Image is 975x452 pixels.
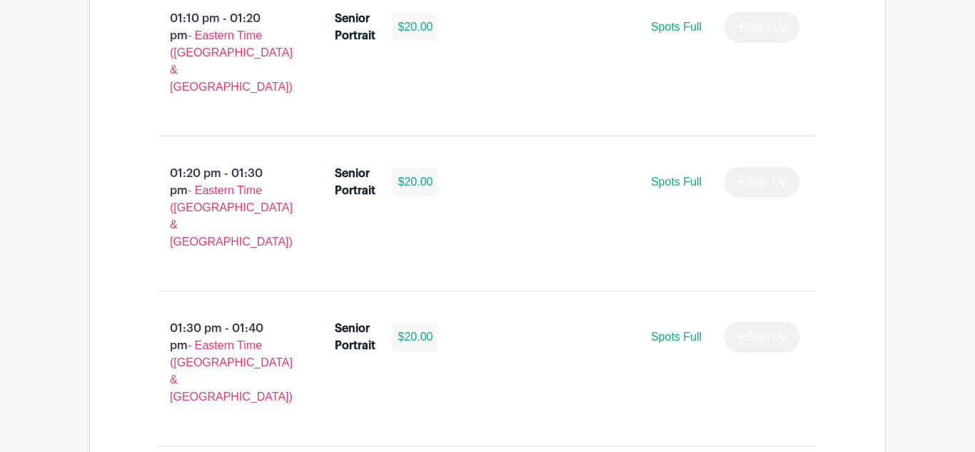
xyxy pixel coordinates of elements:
span: Spots Full [651,21,702,33]
span: Spots Full [651,331,702,343]
div: Senior Portrait [335,165,375,199]
div: $20.00 [393,168,439,196]
span: - Eastern Time ([GEOGRAPHIC_DATA] & [GEOGRAPHIC_DATA]) [170,184,293,248]
p: 01:20 pm - 01:30 pm [136,159,312,256]
div: Senior Portrait [335,320,375,354]
span: - Eastern Time ([GEOGRAPHIC_DATA] & [GEOGRAPHIC_DATA]) [170,29,293,93]
div: $20.00 [393,13,439,41]
span: - Eastern Time ([GEOGRAPHIC_DATA] & [GEOGRAPHIC_DATA]) [170,339,293,403]
div: Senior Portrait [335,10,375,44]
span: Spots Full [651,176,702,188]
div: $20.00 [393,323,439,351]
p: 01:30 pm - 01:40 pm [136,314,312,411]
p: 01:10 pm - 01:20 pm [136,4,312,101]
